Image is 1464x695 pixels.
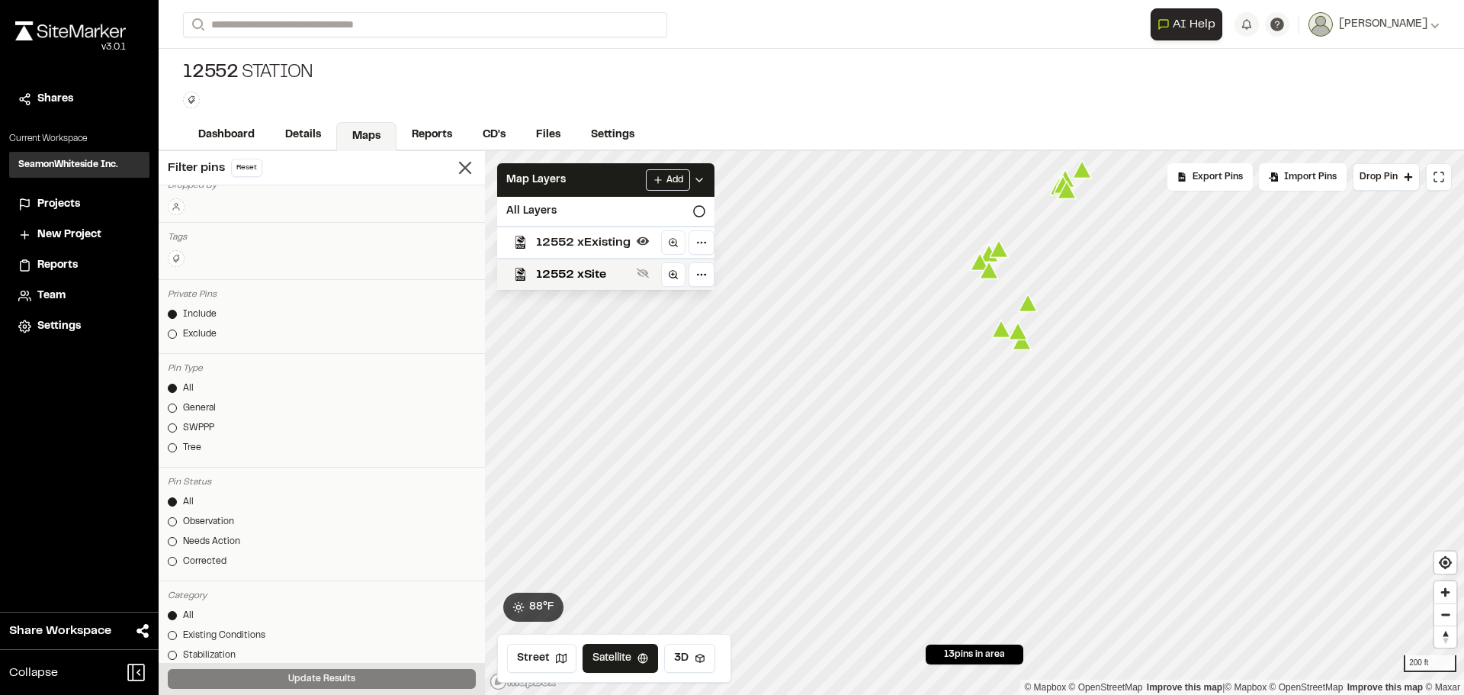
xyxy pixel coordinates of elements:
span: Shares [37,91,73,108]
span: 13 pins in area [944,648,1005,661]
div: General [183,401,216,415]
div: All [183,495,194,509]
span: Share Workspace [9,622,111,640]
span: Map Layers [506,172,566,188]
a: Map feedback [1147,682,1222,693]
span: 12552 [183,61,239,85]
div: Tree [183,441,201,455]
div: Map marker [1013,332,1032,352]
a: Settings [18,318,140,335]
div: Include [183,307,217,321]
a: Details [270,121,336,150]
a: Files [521,121,576,150]
div: Map marker [1058,181,1077,201]
span: Team [37,288,66,304]
div: Map marker [1050,177,1070,197]
a: Team [18,288,140,304]
a: New Project [18,227,140,243]
button: Open AI Assistant [1151,8,1222,40]
div: Map marker [1073,160,1093,180]
a: Maps [336,122,396,151]
span: New Project [37,227,101,243]
div: | [1024,680,1460,695]
button: Zoom out [1434,603,1456,626]
div: Needs Action [183,535,240,549]
span: Add [666,173,683,187]
div: Existing Conditions [183,629,265,642]
button: Drop Pin [1353,163,1420,191]
a: Settings [576,121,650,150]
div: 200 ft [1404,655,1456,672]
a: Zoom to layer [661,262,685,287]
span: Collapse [9,664,58,682]
div: SWPPP [183,421,214,435]
a: Projects [18,196,140,213]
span: Import Pins [1284,170,1337,184]
div: Category [168,589,476,603]
a: Zoom to layer [661,230,685,255]
div: Map marker [990,240,1010,259]
div: Corrected [183,555,226,568]
button: Zoom in [1434,581,1456,603]
div: Map marker [992,320,1012,339]
img: kmz_black_icon64.png [514,236,527,249]
div: Map marker [980,244,1000,264]
div: All [183,381,194,395]
div: Map marker [1019,294,1039,314]
div: No pins available to export [1167,163,1253,191]
div: Dropped By [168,179,476,192]
div: Tags [168,230,476,244]
a: Dashboard [183,121,270,150]
div: Map marker [971,253,990,272]
button: Update Results [168,669,476,689]
button: Edit Tags [183,92,200,108]
button: Find my location [1434,552,1456,574]
canvas: Map [485,151,1464,695]
button: Reset bearing to north [1434,626,1456,648]
button: 88°F [503,593,563,622]
img: rebrand.png [15,21,126,40]
img: kmz_black_icon64.png [514,268,527,281]
span: Drop Pin [1360,170,1398,184]
div: Pin Status [168,475,476,489]
span: Filter pins [168,159,225,177]
a: Mapbox logo [490,673,557,690]
a: Maxar [1425,682,1460,693]
button: Hide layer [634,232,652,250]
span: [PERSON_NAME] [1339,16,1427,33]
button: Edit Tags [168,250,185,267]
a: OpenStreetMap [1270,682,1344,693]
span: Reports [37,257,78,274]
button: Street [507,644,576,673]
span: AI Help [1173,15,1215,34]
span: 12552 xSite [536,265,631,284]
span: Settings [37,318,81,335]
div: Stabilization [183,648,236,662]
a: CD's [467,121,521,150]
div: Station [183,61,313,85]
button: 3D [664,644,715,673]
div: Pin Type [168,362,476,375]
div: Exclude [183,327,217,341]
a: OpenStreetMap [1069,682,1143,693]
div: All [183,609,194,623]
div: Map marker [1009,322,1029,342]
button: Reset [231,159,262,177]
a: Reports [18,257,140,274]
button: Add [646,169,690,191]
div: All Layers [497,197,714,226]
span: Projects [37,196,80,213]
div: Oh geez...please don't... [15,40,126,54]
button: [PERSON_NAME] [1308,12,1440,37]
img: User [1308,12,1333,37]
span: Zoom out [1434,604,1456,626]
a: Shares [18,91,140,108]
button: Search [183,12,210,37]
div: Open AI Assistant [1151,8,1228,40]
a: Reports [396,121,467,150]
p: Current Workspace [9,132,149,146]
button: Satellite [583,644,658,673]
div: Private Pins [168,288,476,301]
